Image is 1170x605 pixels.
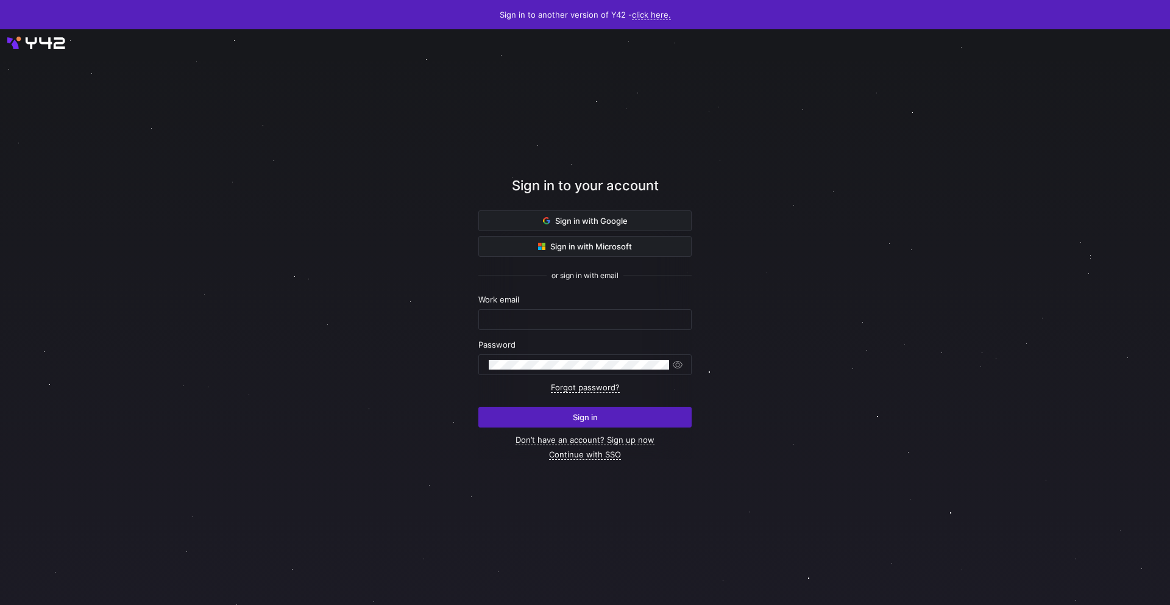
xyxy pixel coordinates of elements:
[478,236,692,257] button: Sign in with Microsoft
[478,295,519,304] span: Work email
[551,271,619,280] span: or sign in with email
[573,412,598,422] span: Sign in
[549,449,621,460] a: Continue with SSO
[632,10,671,20] a: click here.
[478,340,516,349] span: Password
[478,407,692,428] button: Sign in
[538,242,632,251] span: Sign in with Microsoft
[551,382,620,393] a: Forgot password?
[543,216,628,226] span: Sign in with Google
[478,176,692,210] div: Sign in to your account
[478,210,692,231] button: Sign in with Google
[516,435,654,445] a: Don’t have an account? Sign up now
